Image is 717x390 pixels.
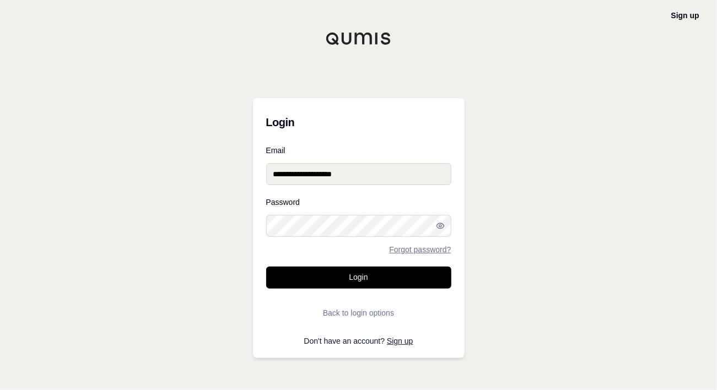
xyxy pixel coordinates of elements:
[326,32,392,45] img: Qumis
[266,147,451,154] label: Email
[266,337,451,345] p: Don't have an account?
[266,267,451,289] button: Login
[671,11,699,20] a: Sign up
[266,111,451,133] h3: Login
[266,198,451,206] label: Password
[389,246,451,253] a: Forgot password?
[266,302,451,324] button: Back to login options
[387,337,413,345] a: Sign up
